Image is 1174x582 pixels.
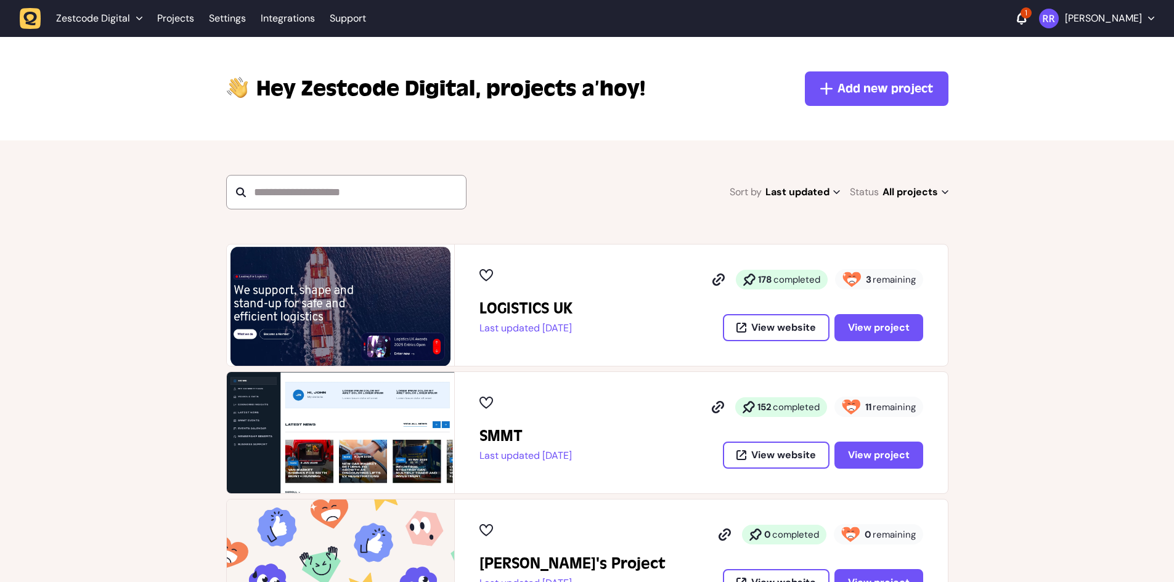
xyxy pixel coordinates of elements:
strong: 0 [865,528,871,541]
h2: LOGISTICS UK [479,299,573,318]
img: Riki-leigh Robinson [1039,9,1059,28]
span: Last updated [765,184,840,201]
span: remaining [873,273,916,286]
span: Zestcode Digital [56,12,130,25]
img: LOGISTICS UK [227,245,454,366]
span: View project [848,323,910,333]
span: completed [773,401,820,413]
span: Add new project [838,80,933,97]
strong: 152 [757,401,772,413]
span: remaining [873,528,916,541]
button: [PERSON_NAME] [1039,9,1154,28]
span: All projects [883,184,948,201]
strong: 3 [866,273,871,286]
span: Status [850,184,879,201]
button: View website [723,442,830,469]
button: Add new project [805,71,948,106]
button: View project [834,442,923,469]
a: Integrations [261,7,315,30]
h2: Riki-leigh's Project [479,554,666,573]
strong: 0 [764,528,771,541]
span: completed [773,273,820,286]
a: Projects [157,7,194,30]
span: Sort by [730,184,762,201]
span: completed [772,528,819,541]
p: Last updated [DATE] [479,450,572,462]
span: Zestcode Digital [256,74,481,103]
img: SMMT [227,372,454,493]
strong: 178 [758,273,772,286]
button: Zestcode Digital [20,7,150,30]
span: remaining [873,401,916,413]
a: Settings [209,7,246,30]
p: [PERSON_NAME] [1065,12,1142,25]
button: View website [723,314,830,341]
span: View website [751,323,816,333]
a: Support [330,12,366,25]
span: View project [848,450,910,460]
button: View project [834,314,923,341]
h2: SMMT [479,426,572,446]
img: hi-hand [226,74,249,99]
strong: 11 [865,401,871,413]
span: View website [751,450,816,460]
p: projects a’hoy! [256,74,645,103]
p: Last updated [DATE] [479,322,573,334]
div: 1 [1021,7,1032,18]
